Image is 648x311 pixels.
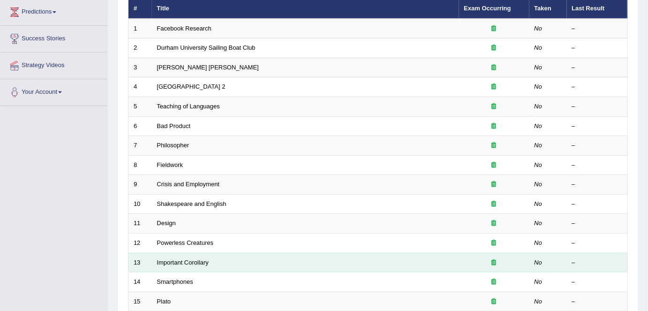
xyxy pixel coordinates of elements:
[157,161,183,168] a: Fieldwork
[464,5,511,12] a: Exam Occurring
[128,175,152,195] td: 9
[128,194,152,214] td: 10
[464,219,524,228] div: Exam occurring question
[157,64,259,71] a: [PERSON_NAME] [PERSON_NAME]
[128,233,152,253] td: 12
[157,181,220,188] a: Crisis and Employment
[535,181,543,188] em: No
[128,19,152,38] td: 1
[157,103,220,110] a: Teaching of Languages
[535,239,543,246] em: No
[535,103,543,110] em: No
[464,239,524,248] div: Exam occurring question
[157,25,211,32] a: Facebook Research
[157,278,193,285] a: Smartphones
[572,24,623,33] div: –
[157,142,189,149] a: Philosopher
[535,161,543,168] em: No
[572,122,623,131] div: –
[128,273,152,292] td: 14
[572,219,623,228] div: –
[464,200,524,209] div: Exam occurring question
[535,44,543,51] em: No
[572,278,623,287] div: –
[535,278,543,285] em: No
[128,253,152,273] td: 13
[464,258,524,267] div: Exam occurring question
[464,278,524,287] div: Exam occurring question
[464,161,524,170] div: Exam occurring question
[535,220,543,227] em: No
[535,259,543,266] em: No
[572,63,623,72] div: –
[572,258,623,267] div: –
[572,141,623,150] div: –
[572,297,623,306] div: –
[464,83,524,91] div: Exam occurring question
[157,298,171,305] a: Plato
[157,44,256,51] a: Durham University Sailing Boat Club
[128,155,152,175] td: 8
[157,200,226,207] a: Shakespeare and English
[535,83,543,90] em: No
[464,24,524,33] div: Exam occurring question
[464,102,524,111] div: Exam occurring question
[128,214,152,234] td: 11
[464,297,524,306] div: Exam occurring question
[464,44,524,53] div: Exam occurring question
[535,200,543,207] em: No
[157,220,176,227] a: Design
[572,102,623,111] div: –
[128,58,152,77] td: 3
[128,77,152,97] td: 4
[0,79,107,103] a: Your Account
[464,180,524,189] div: Exam occurring question
[157,259,209,266] a: Important Corollary
[464,122,524,131] div: Exam occurring question
[535,25,543,32] em: No
[128,38,152,58] td: 2
[128,136,152,156] td: 7
[572,44,623,53] div: –
[572,239,623,248] div: –
[572,83,623,91] div: –
[535,142,543,149] em: No
[157,239,214,246] a: Powerless Creatures
[535,64,543,71] em: No
[464,63,524,72] div: Exam occurring question
[128,97,152,117] td: 5
[157,122,191,129] a: Bad Product
[535,298,543,305] em: No
[157,83,226,90] a: [GEOGRAPHIC_DATA] 2
[0,26,107,49] a: Success Stories
[572,200,623,209] div: –
[572,161,623,170] div: –
[572,180,623,189] div: –
[0,53,107,76] a: Strategy Videos
[464,141,524,150] div: Exam occurring question
[535,122,543,129] em: No
[128,116,152,136] td: 6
